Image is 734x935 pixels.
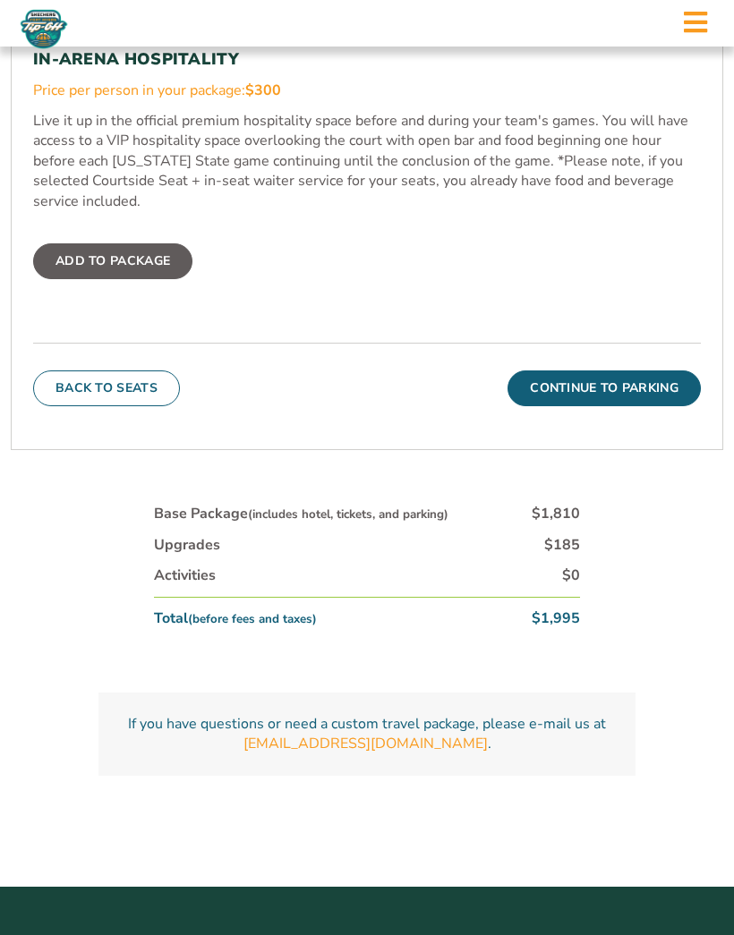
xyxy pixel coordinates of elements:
p: If you have questions or need a custom travel package, please e-mail us at . [120,714,614,754]
small: (before fees and taxes) [188,611,317,627]
label: Add To Package [33,243,192,279]
a: [EMAIL_ADDRESS][DOMAIN_NAME] [243,734,488,753]
button: Back To Seats [33,370,180,406]
span: $300 [245,81,281,100]
button: Continue To Parking [508,370,701,406]
small: (includes hotel, tickets, and parking) [248,506,448,523]
div: Price per person in your package: [33,81,701,100]
div: Base Package [154,504,448,523]
div: $1,995 [532,608,580,628]
div: $0 [562,565,580,585]
p: Live it up in the official premium hospitality space before and during your team's games. You wil... [33,111,701,211]
div: Activities [154,565,216,585]
div: Upgrades [154,535,220,555]
div: $185 [544,535,580,555]
img: Fort Myers Tip-Off [18,9,70,49]
div: Total [154,608,317,628]
h3: In-Arena Hospitality [33,50,701,70]
div: $1,810 [532,504,580,523]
